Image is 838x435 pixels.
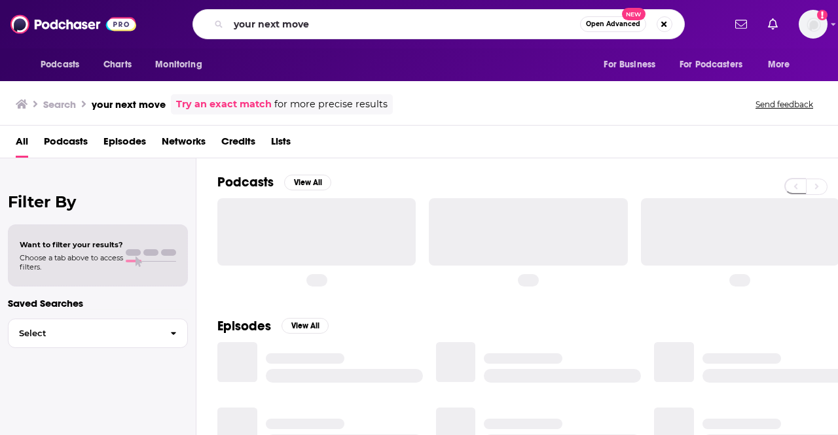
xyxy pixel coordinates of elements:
[20,240,123,249] span: Want to filter your results?
[44,131,88,158] a: Podcasts
[192,9,685,39] div: Search podcasts, credits, & more...
[671,52,761,77] button: open menu
[95,52,139,77] a: Charts
[817,10,828,20] svg: Add a profile image
[221,131,255,158] a: Credits
[217,318,271,334] h2: Episodes
[228,14,580,35] input: Search podcasts, credits, & more...
[274,97,388,112] span: for more precise results
[680,56,742,74] span: For Podcasters
[763,13,783,35] a: Show notifications dropdown
[41,56,79,74] span: Podcasts
[282,318,329,334] button: View All
[103,56,132,74] span: Charts
[580,16,646,32] button: Open AdvancedNew
[768,56,790,74] span: More
[604,56,655,74] span: For Business
[8,192,188,211] h2: Filter By
[43,98,76,111] h3: Search
[31,52,96,77] button: open menu
[155,56,202,74] span: Monitoring
[284,175,331,190] button: View All
[92,98,166,111] h3: your next move
[271,131,291,158] a: Lists
[730,13,752,35] a: Show notifications dropdown
[586,21,640,27] span: Open Advanced
[759,52,807,77] button: open menu
[10,12,136,37] img: Podchaser - Follow, Share and Rate Podcasts
[752,99,817,110] button: Send feedback
[622,8,646,20] span: New
[20,253,123,271] span: Choose a tab above to access filters.
[217,174,331,190] a: PodcastsView All
[162,131,206,158] a: Networks
[9,329,160,338] span: Select
[16,131,28,158] a: All
[217,174,274,190] h2: Podcasts
[8,319,188,348] button: Select
[594,52,672,77] button: open menu
[146,52,219,77] button: open menu
[799,10,828,39] span: Logged in as esmith_bg
[799,10,828,39] button: Show profile menu
[217,318,329,334] a: EpisodesView All
[103,131,146,158] a: Episodes
[8,297,188,309] p: Saved Searches
[799,10,828,39] img: User Profile
[176,97,272,112] a: Try an exact match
